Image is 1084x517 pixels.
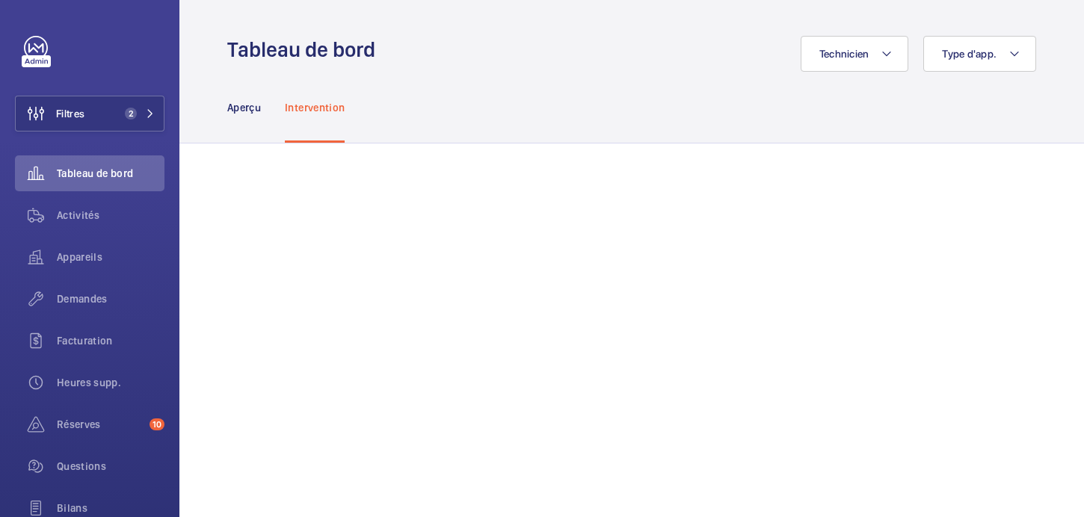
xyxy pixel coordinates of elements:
[942,48,997,60] span: Type d'app.
[819,48,869,60] span: Technicien
[57,250,164,264] span: Appareils
[150,418,164,430] span: 10
[285,100,345,115] p: Intervention
[227,36,384,64] h1: Tableau de bord
[57,166,164,181] span: Tableau de bord
[57,459,164,474] span: Questions
[227,100,261,115] p: Aperçu
[801,36,909,72] button: Technicien
[923,36,1036,72] button: Type d'app.
[57,501,164,516] span: Bilans
[57,208,164,223] span: Activités
[57,291,164,306] span: Demandes
[57,417,144,432] span: Réserves
[125,108,137,120] span: 2
[57,333,164,348] span: Facturation
[56,106,84,121] span: Filtres
[57,375,164,390] span: Heures supp.
[15,96,164,131] button: Filtres2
